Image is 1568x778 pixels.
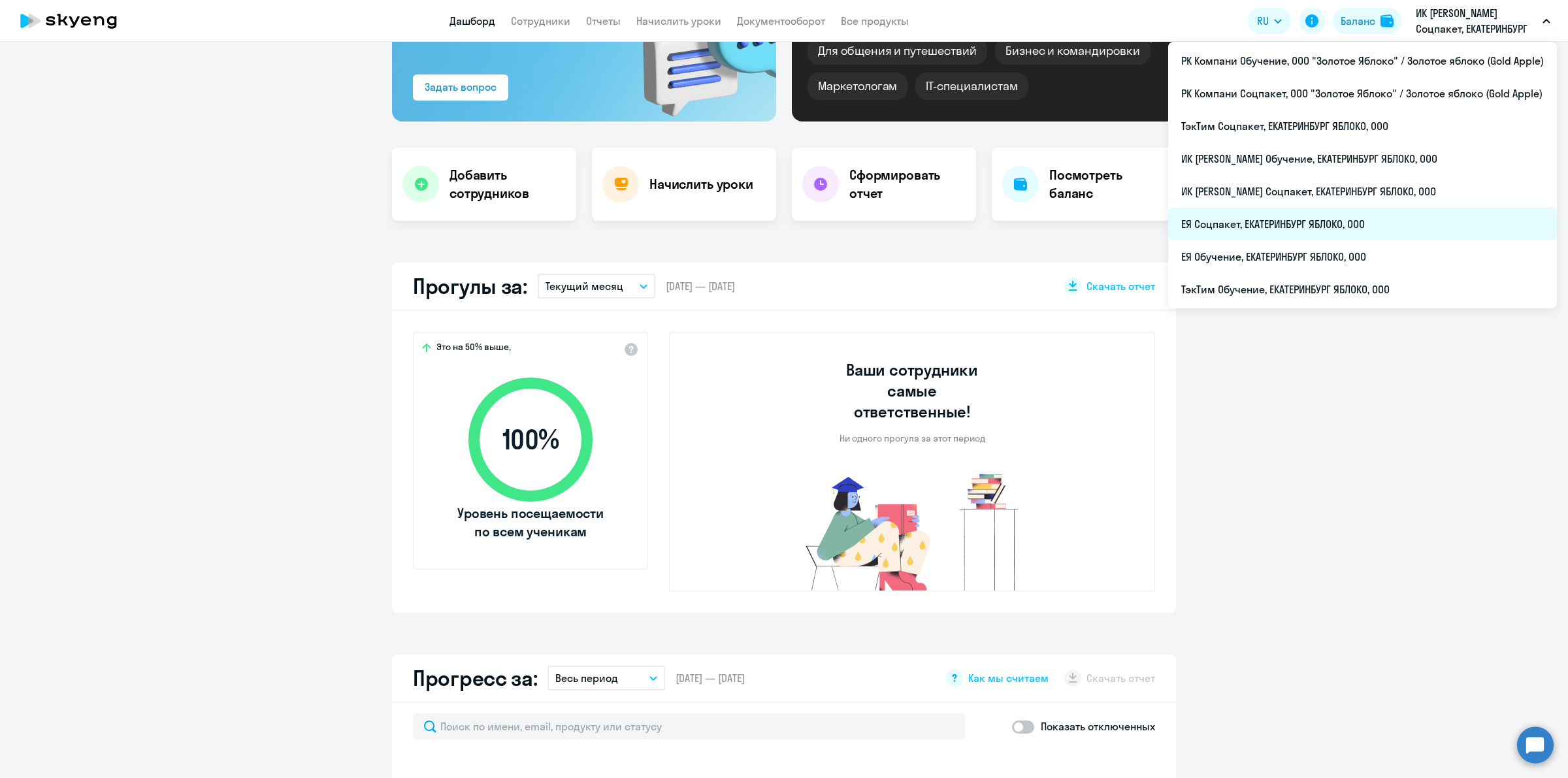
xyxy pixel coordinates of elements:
[546,278,623,294] p: Текущий месяц
[808,37,987,65] div: Для общения и путешествий
[1409,5,1557,37] button: ИК [PERSON_NAME] Соцпакет, ЕКАТЕРИНБУРГ ЯБЛОКО, ООО
[1086,279,1155,293] span: Скачать отчет
[413,713,966,739] input: Поиск по имени, email, продукту или статусу
[455,504,606,541] span: Уровень посещаемости по всем ученикам
[425,79,497,95] div: Задать вопрос
[737,14,825,27] a: Документооборот
[666,279,735,293] span: [DATE] — [DATE]
[436,341,511,357] span: Это на 50% выше,
[413,74,508,101] button: Задать вопрос
[849,166,966,203] h4: Сформировать отчет
[636,14,721,27] a: Начислить уроки
[1380,14,1394,27] img: balance
[1248,8,1291,34] button: RU
[413,665,537,691] h2: Прогресс за:
[413,273,527,299] h2: Прогулы за:
[1333,8,1401,34] button: Балансbalance
[840,432,985,444] p: Ни одного прогула за этот период
[449,166,566,203] h4: Добавить сотрудников
[915,73,1028,100] div: IT-специалистам
[1257,13,1269,29] span: RU
[1041,719,1155,734] p: Показать отключенных
[586,14,621,27] a: Отчеты
[1049,166,1166,203] h4: Посмотреть баланс
[995,37,1151,65] div: Бизнес и командировки
[841,14,909,27] a: Все продукты
[449,14,495,27] a: Дашборд
[676,671,745,685] span: [DATE] — [DATE]
[808,73,907,100] div: Маркетологам
[455,424,606,455] span: 100 %
[828,359,996,422] h3: Ваши сотрудники самые ответственные!
[538,274,655,299] button: Текущий месяц
[781,470,1043,591] img: no-truants
[1341,13,1375,29] div: Баланс
[511,14,570,27] a: Сотрудники
[547,666,665,690] button: Весь период
[555,670,618,686] p: Весь период
[968,671,1049,685] span: Как мы считаем
[1416,5,1537,37] p: ИК [PERSON_NAME] Соцпакет, ЕКАТЕРИНБУРГ ЯБЛОКО, ООО
[649,175,753,193] h4: Начислить уроки
[1168,42,1557,308] ul: RU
